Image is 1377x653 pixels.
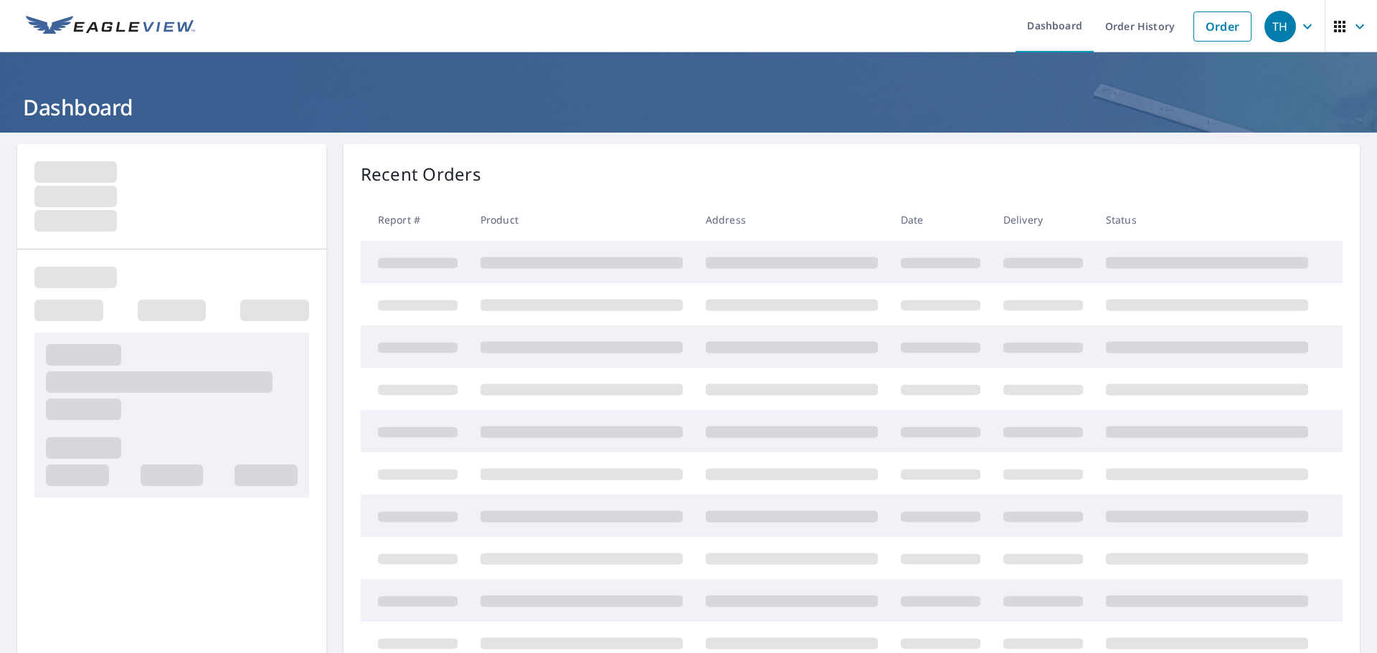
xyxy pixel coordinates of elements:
[26,16,195,37] img: EV Logo
[17,92,1360,122] h1: Dashboard
[361,161,481,187] p: Recent Orders
[694,199,889,241] th: Address
[1264,11,1296,42] div: TH
[889,199,992,241] th: Date
[361,199,469,241] th: Report #
[1193,11,1251,42] a: Order
[992,199,1094,241] th: Delivery
[1094,199,1320,241] th: Status
[469,199,694,241] th: Product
